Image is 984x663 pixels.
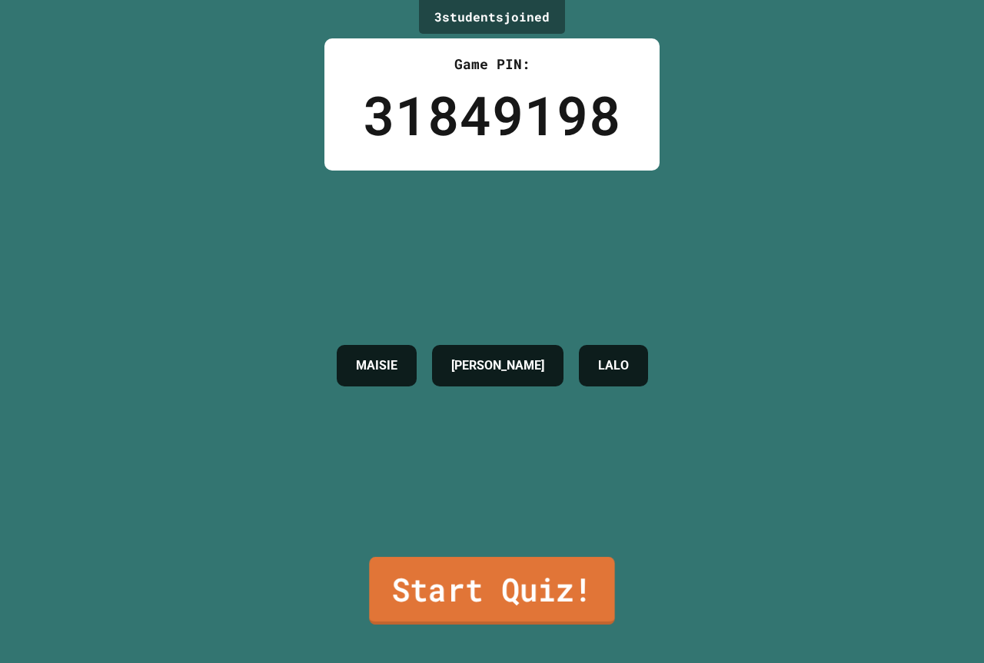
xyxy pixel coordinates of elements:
[363,75,621,155] div: 31849198
[369,557,614,625] a: Start Quiz!
[363,54,621,75] div: Game PIN:
[598,356,629,375] h4: LALO
[356,356,397,375] h4: MAISIE
[451,356,544,375] h4: [PERSON_NAME]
